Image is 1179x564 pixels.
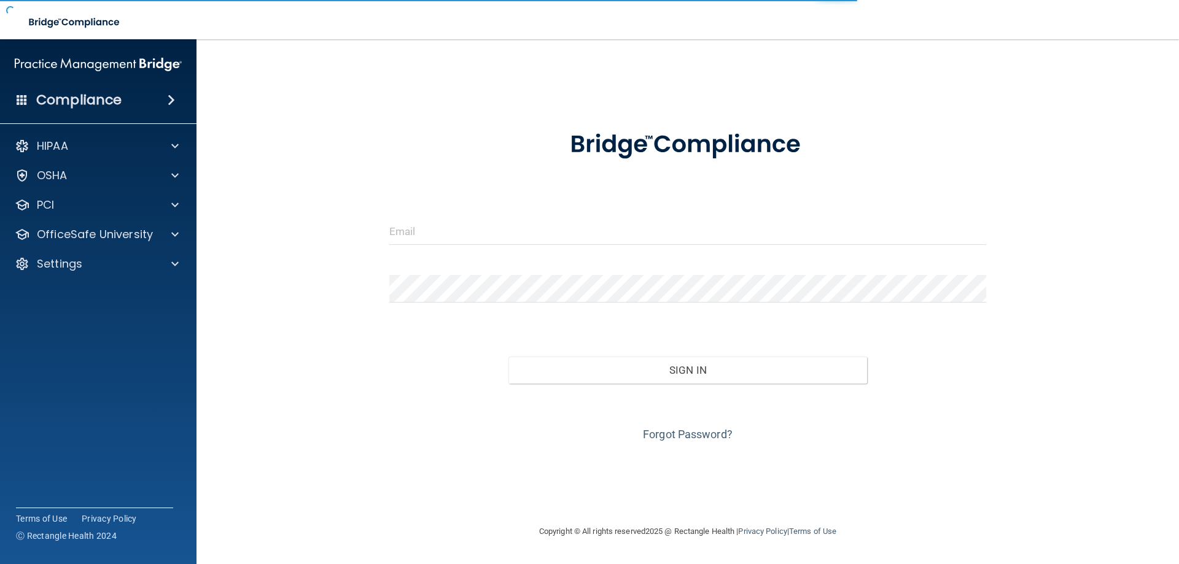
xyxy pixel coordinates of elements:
a: HIPAA [15,139,179,153]
img: bridge_compliance_login_screen.278c3ca4.svg [18,10,131,35]
a: Settings [15,257,179,271]
img: PMB logo [15,52,182,77]
p: PCI [37,198,54,212]
div: Copyright © All rights reserved 2025 @ Rectangle Health | | [464,512,912,551]
span: Ⓒ Rectangle Health 2024 [16,530,117,542]
a: OfficeSafe University [15,227,179,242]
p: OfficeSafe University [37,227,153,242]
p: OSHA [37,168,68,183]
a: Privacy Policy [82,512,137,525]
a: OSHA [15,168,179,183]
input: Email [389,217,987,245]
a: Terms of Use [789,527,836,536]
p: Settings [37,257,82,271]
a: Forgot Password? [643,428,733,441]
img: bridge_compliance_login_screen.278c3ca4.svg [545,113,831,177]
h4: Compliance [36,91,122,109]
a: PCI [15,198,179,212]
button: Sign In [508,357,867,384]
a: Privacy Policy [738,527,787,536]
p: HIPAA [37,139,68,153]
a: Terms of Use [16,512,67,525]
